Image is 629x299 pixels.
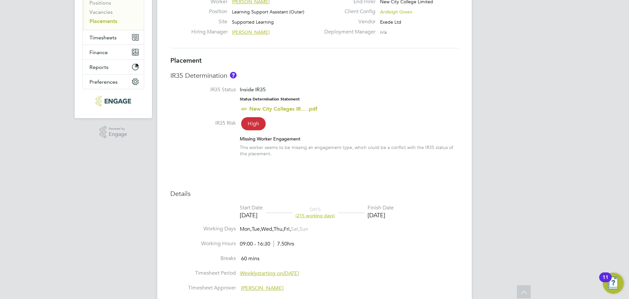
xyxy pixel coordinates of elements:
[170,255,236,262] label: Breaks
[89,34,117,41] span: Timesheets
[170,56,202,64] b: Placement
[83,30,144,45] button: Timesheets
[191,18,227,25] label: Site
[320,18,375,25] label: Vendor
[240,270,299,277] span: starting on
[109,132,127,137] span: Engage
[240,226,252,232] span: Mon,
[89,18,117,24] a: Placements
[83,60,144,74] button: Reports
[100,126,127,139] a: Powered byEngage
[170,71,459,80] h3: IR35 Determination
[241,117,266,130] span: High
[380,19,401,25] span: Exede Ltd
[368,204,394,211] div: Finish Date
[241,255,259,262] span: 60 mins
[320,29,375,35] label: Deployment Manager
[274,241,294,247] span: 7.50hrs
[252,226,261,232] span: Tue,
[240,136,459,142] div: Missing Worker Engagement
[170,189,459,198] h3: Details
[89,9,113,15] a: Vacancies
[170,270,236,277] label: Timesheet Period
[232,19,274,25] span: Supported Learning
[299,226,308,232] span: Sun
[291,226,299,232] span: Sat,
[603,273,624,294] button: Open Resource Center, 11 new notifications
[170,225,236,232] label: Working Days
[170,86,236,93] label: IR35 Status
[368,211,394,219] div: [DATE]
[191,8,227,15] label: Position
[170,120,236,127] label: IR35 Risk
[283,270,299,277] em: [DATE]
[284,226,291,232] span: Fri,
[83,45,144,59] button: Finance
[89,64,108,70] span: Reports
[261,226,274,232] span: Wed,
[83,96,144,106] a: Go to home page
[249,106,317,112] a: New City Colleges IR... .pdf
[240,86,266,93] span: Inside IR35
[170,240,236,247] label: Working Hours
[109,126,127,132] span: Powered by
[240,241,294,247] div: 09:00 - 16:30
[83,75,144,89] button: Preferences
[240,204,263,211] div: Start Date
[232,29,270,35] span: [PERSON_NAME]
[240,211,263,219] div: [DATE]
[89,79,118,85] span: Preferences
[320,8,375,15] label: Client Config
[96,96,131,106] img: xede-logo-retina.png
[240,144,459,156] div: This worker seems to be missing an engagement type, which could be a conflict with the IR35 statu...
[232,9,304,15] span: Learning Support Assistant (Outer)
[191,29,227,35] label: Hiring Manager
[380,9,412,15] span: Ardleigh Green
[241,285,283,291] span: [PERSON_NAME]
[240,97,300,101] strong: Status Determination Statement
[230,72,237,78] button: About IR35
[380,29,387,35] span: n/a
[295,213,335,219] span: (215 working days)
[602,277,608,286] div: 11
[292,206,338,218] div: DAYS
[170,285,236,291] label: Timesheet Approver
[89,49,108,55] span: Finance
[240,270,257,277] em: Weekly
[274,226,284,232] span: Thu,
